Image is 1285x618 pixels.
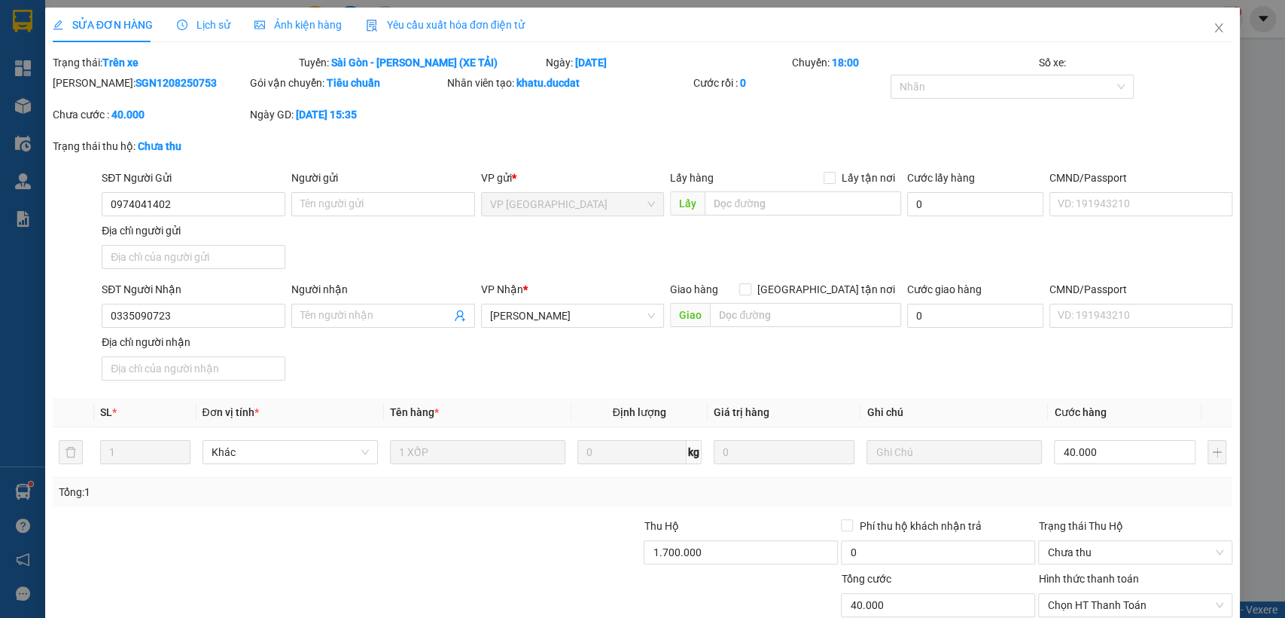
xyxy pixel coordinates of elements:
[291,281,475,298] div: Người nhận
[177,19,230,31] span: Lịch sử
[202,406,259,418] span: Đơn vị tính
[59,440,83,464] button: delete
[177,20,187,30] span: clock-circle
[853,518,987,534] span: Phí thu hộ khách nhận trả
[53,75,247,91] div: [PERSON_NAME]:
[390,440,565,464] input: VD: Bàn, Ghế
[102,222,285,239] div: Địa chỉ người gửi
[1037,54,1234,71] div: Số xe:
[1207,440,1226,464] button: plus
[331,57,498,69] b: Sài Gòn - [PERSON_NAME] (XE TẢI)
[53,20,63,30] span: edit
[447,75,690,91] div: Nhân viên tạo:
[860,398,1048,427] th: Ghi chú
[841,573,891,585] span: Tổng cước
[366,19,525,31] span: Yêu cầu xuất hóa đơn điện tử
[366,20,378,32] img: icon
[53,106,247,123] div: Chưa cước :
[907,283,982,295] label: Cước giao hàng
[907,192,1043,216] input: Cước lấy hàng
[102,281,285,298] div: SĐT Người Nhận
[1049,281,1233,298] div: CMND/Passport
[544,54,790,71] div: Ngày:
[212,441,369,463] span: Khác
[751,281,901,298] span: [GEOGRAPHIC_DATA] tận nơi
[102,245,285,269] input: Địa chỉ của người gửi
[254,19,342,31] span: Ảnh kiện hàng
[327,77,380,89] b: Tiêu chuẩn
[907,172,975,184] label: Cước lấy hàng
[693,75,888,91] div: Cước rồi :
[454,310,466,322] span: user-add
[53,138,296,154] div: Trạng thái thu hộ:
[102,356,285,381] input: Địa chỉ của người nhận
[790,54,1037,71] div: Chuyến:
[710,303,901,327] input: Dọc đường
[53,19,153,31] span: SỬA ĐƠN HÀNG
[714,406,769,418] span: Giá trị hàng
[111,109,145,121] b: 40.000
[1198,8,1240,50] button: Close
[490,193,656,216] span: VP Sài Gòn
[296,109,357,121] b: [DATE] 15:35
[836,170,901,186] span: Lấy tận nơi
[866,440,1042,464] input: Ghi Chú
[297,54,544,71] div: Tuyến:
[1213,22,1225,34] span: close
[705,191,901,216] input: Dọc đường
[670,283,718,295] span: Giao hàng
[907,304,1043,328] input: Cước giao hàng
[575,57,607,69] b: [DATE]
[516,77,580,89] b: khatu.ducdat
[613,406,666,418] span: Định lượng
[102,334,285,350] div: Địa chỉ người nhận
[390,406,439,418] span: Tên hàng
[59,484,497,500] div: Tổng: 1
[1047,594,1223,616] span: Chọn HT Thanh Toán
[100,406,112,418] span: SL
[714,440,855,464] input: 0
[670,303,710,327] span: Giao
[250,75,444,91] div: Gói vận chuyển:
[136,77,217,89] b: SGN1208250753
[102,170,285,186] div: SĐT Người Gửi
[481,283,523,295] span: VP Nhận
[1038,573,1138,585] label: Hình thức thanh toán
[832,57,859,69] b: 18:00
[481,170,665,186] div: VP gửi
[291,170,475,186] div: Người gửi
[670,191,705,216] span: Lấy
[254,20,265,30] span: picture
[102,57,139,69] b: Trên xe
[250,106,444,123] div: Ngày GD:
[1047,541,1223,564] span: Chưa thu
[670,172,714,184] span: Lấy hàng
[1049,170,1233,186] div: CMND/Passport
[644,520,678,532] span: Thu Hộ
[687,440,702,464] span: kg
[138,140,181,152] b: Chưa thu
[1038,518,1232,534] div: Trạng thái Thu Hộ
[740,77,746,89] b: 0
[51,54,297,71] div: Trạng thái:
[490,304,656,327] span: Lê Đại Hành
[1054,406,1106,418] span: Cước hàng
